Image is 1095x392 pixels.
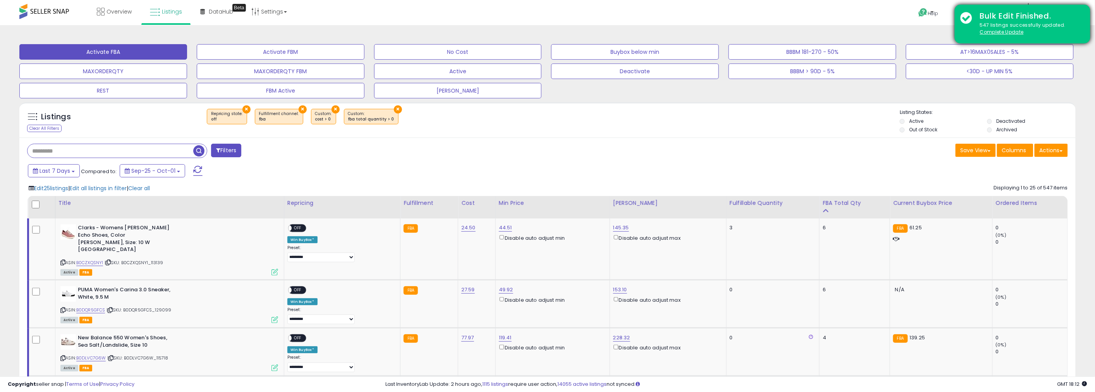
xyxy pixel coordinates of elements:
[315,111,332,122] span: Custom:
[551,64,719,79] button: Deactivate
[996,342,1007,348] small: (0%)
[910,224,922,231] span: 61.25
[499,199,607,207] div: Min Price
[974,22,1085,36] div: 547 listings successfully updated.
[332,105,340,113] button: ×
[76,260,103,266] a: B0CZXQSNY1
[996,239,1067,246] div: 0
[209,8,233,15] span: DataHub
[461,199,492,207] div: Cost
[60,286,76,302] img: 21tTs4eDFZL._SL40_.jpg
[107,307,172,313] span: | SKU: B0DQR5GFCS_129099
[29,184,150,192] div: | |
[107,355,168,361] span: | SKU: B0DLVC7G6W_115718
[394,105,402,113] button: ×
[292,225,304,232] span: OFF
[730,286,813,293] div: 0
[893,199,989,207] div: Current Buybox Price
[482,380,508,388] a: 1115 listings
[551,44,719,60] button: Buybox below min
[613,296,720,304] div: Disable auto adjust max
[8,381,134,388] div: seller snap | |
[823,199,887,207] div: FBA Total Qty
[120,164,185,177] button: Sep-25 - Oct-01
[348,117,394,122] div: fba total quantity > 0
[105,260,163,266] span: | SKU: B0CZXQSNY1_113139
[78,334,172,351] b: New Balance 550 Women's Shoes, Sea Salt/Landslide, Size 10
[499,224,512,232] a: 44.51
[242,105,251,113] button: ×
[730,334,813,341] div: 0
[1057,380,1087,388] span: 2025-10-9 18:12 GMT
[385,381,1087,388] div: Last InventoryLab Update: 2 hours ago, require user action, not synced.
[66,380,99,388] a: Terms of Use
[128,184,150,192] span: Clear all
[557,380,607,388] a: 14055 active listings
[211,144,241,157] button: Filters
[900,109,1076,116] p: Listing States:
[996,294,1007,300] small: (0%)
[287,355,394,372] div: Preset:
[729,44,896,60] button: BBBM 181-270 - 50%
[259,117,299,122] div: fba
[404,286,418,295] small: FBA
[499,296,604,304] div: Disable auto adjust min
[211,111,243,122] span: Repricing state :
[613,334,630,342] a: 228.32
[893,224,908,233] small: FBA
[79,269,93,276] span: FBA
[823,286,884,293] div: 6
[996,286,1067,293] div: 0
[259,111,299,122] span: Fulfillment channel :
[997,144,1033,157] button: Columns
[729,64,896,79] button: BBBM > 90D - 5%
[287,307,394,325] div: Preset:
[58,199,281,207] div: Title
[613,234,720,242] div: Disable auto adjust max
[499,334,512,342] a: 119.41
[292,287,304,294] span: OFF
[895,286,904,293] span: N/A
[70,184,127,192] span: Edit all listings in filter
[60,286,278,322] div: ASIN:
[162,8,182,15] span: Listings
[107,8,132,15] span: Overview
[211,117,243,122] div: off
[348,111,394,122] span: Custom:
[374,64,542,79] button: Active
[79,365,93,371] span: FBA
[27,125,62,132] div: Clear All Filters
[60,224,278,275] div: ASIN:
[461,334,474,342] a: 77.97
[996,334,1067,341] div: 0
[287,236,318,243] div: Win BuyBox *
[131,167,175,175] span: Sep-25 - Oct-01
[996,199,1064,207] div: Ordered Items
[404,224,418,233] small: FBA
[374,44,542,60] button: No Cost
[974,10,1085,22] div: Bulk Edit Finished.
[910,334,925,341] span: 139.25
[232,4,246,12] div: Tooltip anchor
[34,184,68,192] span: Edit 25 listings
[613,199,723,207] div: [PERSON_NAME]
[19,64,187,79] button: MAXORDERQTY
[19,44,187,60] button: Activate FBA
[28,164,80,177] button: Last 7 Days
[1035,144,1068,157] button: Actions
[613,343,720,351] div: Disable auto adjust max
[499,286,513,294] a: 49.92
[60,334,278,370] div: ASIN:
[906,44,1074,60] button: AT>16MAX0SALES - 5%
[956,144,996,157] button: Save View
[60,365,78,371] span: All listings currently available for purchase on Amazon
[40,167,70,175] span: Last 7 Days
[197,83,364,98] button: FBM Active
[299,105,307,113] button: ×
[928,10,939,17] span: Help
[730,199,816,207] div: Fulfillable Quantity
[60,317,78,323] span: All listings currently available for purchase on Amazon
[461,224,476,232] a: 24.50
[499,234,604,242] div: Disable auto adjust min
[997,126,1018,133] label: Archived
